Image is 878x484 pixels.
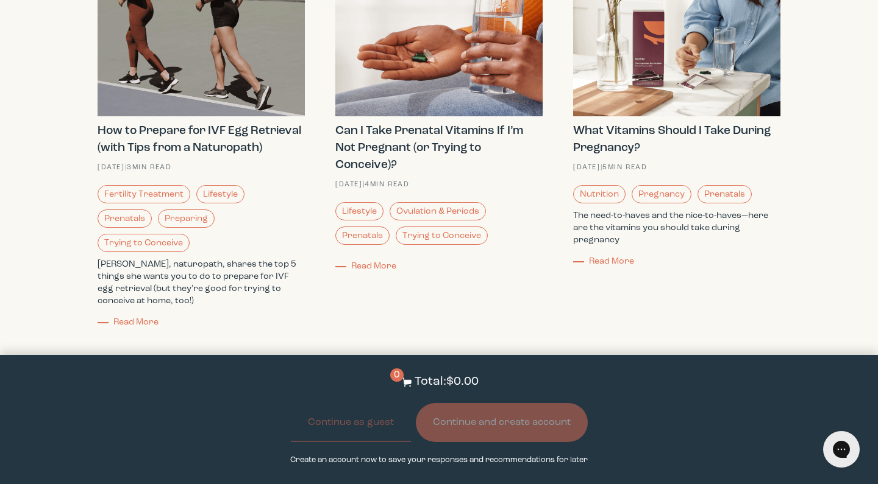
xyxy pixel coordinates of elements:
div: [DATE] | 3 min read [98,163,305,173]
p: [PERSON_NAME], naturopath, shares the top 5 things she wants you to do to prepare for IVF egg ret... [98,258,305,307]
span: 0 [390,368,404,382]
a: Lifestyle [335,202,384,220]
a: Read More [573,257,634,265]
span: Read More [589,257,634,265]
a: Prenatals [335,226,390,245]
a: Fertility Treatment [98,185,190,203]
a: Preparing [158,209,215,228]
strong: What Vitamins Should I Take During Pregnancy? [573,125,771,154]
div: [DATE] | 5 min read [573,163,780,173]
a: Lifestyle [196,185,244,203]
a: Nutrition [573,185,626,203]
div: [DATE] | 4 min read [335,180,543,190]
span: Read More [351,262,396,270]
a: Read More [335,262,396,270]
a: Trying to Conceive [98,234,190,252]
button: Continue as guest [291,403,411,442]
strong: How to Prepare for IVF Egg Retrieval (with Tips from a Naturopath) [98,125,301,154]
p: The need-to-haves and the nice-to-haves—here are the vitamins you should take during pregnancy [573,209,780,246]
a: Prenatals [98,209,152,228]
iframe: Gorgias live chat messenger [817,427,866,472]
a: Ovulation & Periods [390,202,486,220]
button: Continue and create account [416,403,588,442]
strong: Can I Take Prenatal Vitamins If I’m Not Pregnant (or Trying to Conceive)? [335,125,523,171]
a: Read More [98,318,159,326]
p: Create an account now to save your responses and recommendations for later [290,454,588,466]
p: Total: $0.00 [415,373,479,391]
a: Trying to Conceive [396,226,488,245]
a: Prenatals [698,185,752,203]
a: Pregnancy [632,185,691,203]
span: Read More [113,318,159,326]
